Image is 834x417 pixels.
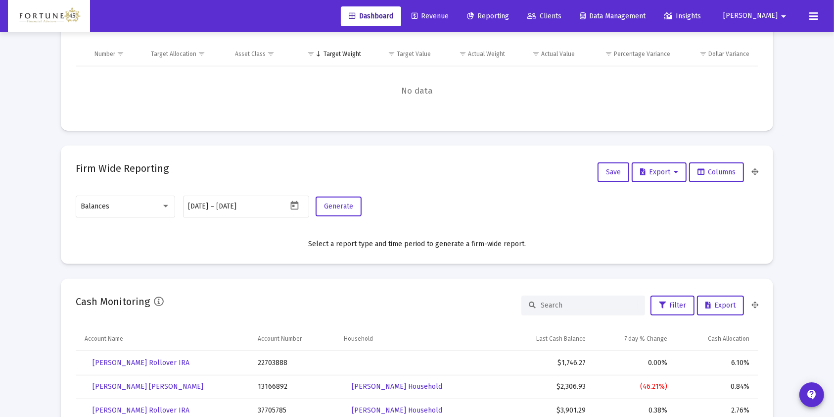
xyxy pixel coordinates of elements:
div: Target Weight [324,50,361,58]
span: Filter [659,301,686,310]
span: Reporting [467,12,509,20]
div: Target Allocation [151,50,196,58]
span: Columns [697,168,736,176]
span: Generate [324,202,353,210]
td: Column Target Value [368,42,438,66]
span: [PERSON_NAME] Household [352,382,442,391]
span: Revenue [412,12,449,20]
td: 6.10% [675,351,758,375]
div: Dollar Variance [708,50,749,58]
div: Account Name [85,335,123,343]
td: Column Number [88,42,144,66]
a: Revenue [404,6,457,26]
span: Show filter options for column 'Actual Weight' [459,50,466,57]
a: Reporting [459,6,517,26]
span: Show filter options for column 'Target Allocation' [198,50,205,57]
td: Column Asset Class [229,42,294,66]
span: Save [606,168,621,176]
div: Account Number [258,335,302,343]
h2: Firm Wide Reporting [76,160,169,176]
td: Column Account Name [76,327,251,351]
img: Dashboard [15,6,83,26]
div: Actual Weight [468,50,505,58]
div: Asset Class [235,50,266,58]
div: Cash Allocation [708,335,749,343]
a: [PERSON_NAME] [PERSON_NAME] [85,377,211,397]
td: 22703888 [251,351,337,375]
div: 0.00% [600,358,667,368]
td: 13166892 [251,375,337,399]
span: [PERSON_NAME] Household [352,406,442,415]
div: Actual Value [541,50,575,58]
td: Column Last Cash Balance [502,327,593,351]
span: Show filter options for column 'Dollar Variance' [699,50,707,57]
span: Show filter options for column 'Asset Class' [268,50,275,57]
td: $1,746.27 [502,351,593,375]
div: Number [94,50,115,58]
input: Start date [188,203,209,210]
button: Open calendar [287,199,302,213]
a: Dashboard [341,6,401,26]
span: Data Management [580,12,646,20]
div: Household [344,335,373,343]
td: Column Percentage Variance [582,42,677,66]
span: [PERSON_NAME] [PERSON_NAME] [93,382,203,391]
td: Column Household [337,327,502,351]
a: [PERSON_NAME] Rollover IRA [85,353,197,373]
td: Column Account Number [251,327,337,351]
span: Show filter options for column 'Percentage Variance' [605,50,612,57]
td: 0.84% [675,375,758,399]
span: Export [705,301,736,310]
div: Last Cash Balance [536,335,586,343]
input: End date [217,203,264,210]
span: No data [76,86,758,97]
span: – [211,203,215,210]
td: Column Actual Weight [438,42,512,66]
a: [PERSON_NAME] Household [344,377,450,397]
td: Column 7 day % Change [593,327,674,351]
button: Export [697,296,744,315]
mat-icon: contact_support [806,389,818,401]
span: Insights [664,12,701,20]
mat-icon: arrow_drop_down [778,6,789,26]
div: 0.38% [600,406,667,416]
td: $2,306.93 [502,375,593,399]
span: Export [640,168,678,176]
button: Save [598,162,629,182]
div: Percentage Variance [614,50,670,58]
button: Columns [689,162,744,182]
span: Clients [527,12,561,20]
span: [PERSON_NAME] Rollover IRA [93,406,189,415]
span: [PERSON_NAME] [723,12,778,20]
div: Select a report type and time period to generate a firm-wide report. [76,239,758,249]
span: Balances [81,202,110,210]
div: (46.21%) [600,382,667,392]
span: Show filter options for column 'Target Value' [388,50,395,57]
span: Dashboard [349,12,393,20]
div: Target Value [397,50,431,58]
input: Search [541,301,638,310]
div: 7 day % Change [625,335,668,343]
span: [PERSON_NAME] Rollover IRA [93,359,189,367]
a: Insights [656,6,709,26]
td: Column Actual Value [512,42,582,66]
span: Show filter options for column 'Number' [117,50,124,57]
td: Column Target Weight [294,42,368,66]
td: Column Target Allocation [144,42,229,66]
td: Column Dollar Variance [677,42,758,66]
span: Show filter options for column 'Target Weight' [307,50,315,57]
button: Generate [316,197,362,216]
span: Show filter options for column 'Actual Value' [532,50,540,57]
td: Column Cash Allocation [675,327,758,351]
h2: Cash Monitoring [76,294,150,310]
a: Clients [519,6,569,26]
div: Data grid [76,42,758,116]
button: [PERSON_NAME] [711,6,801,26]
a: Data Management [572,6,653,26]
button: Filter [650,296,695,315]
button: Export [632,162,687,182]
